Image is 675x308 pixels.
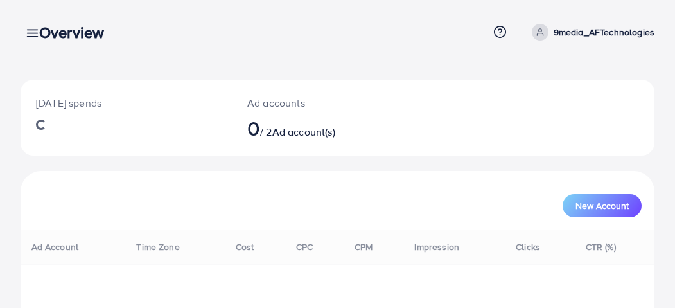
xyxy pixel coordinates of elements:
[272,125,335,139] span: Ad account(s)
[247,113,260,143] span: 0
[563,194,642,217] button: New Account
[554,24,654,40] p: 9media_AFTechnologies
[247,95,375,111] p: Ad accounts
[39,23,114,42] h3: Overview
[575,201,629,210] span: New Account
[527,24,654,41] a: 9media_AFTechnologies
[247,116,375,140] h2: / 2
[36,95,216,111] p: [DATE] spends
